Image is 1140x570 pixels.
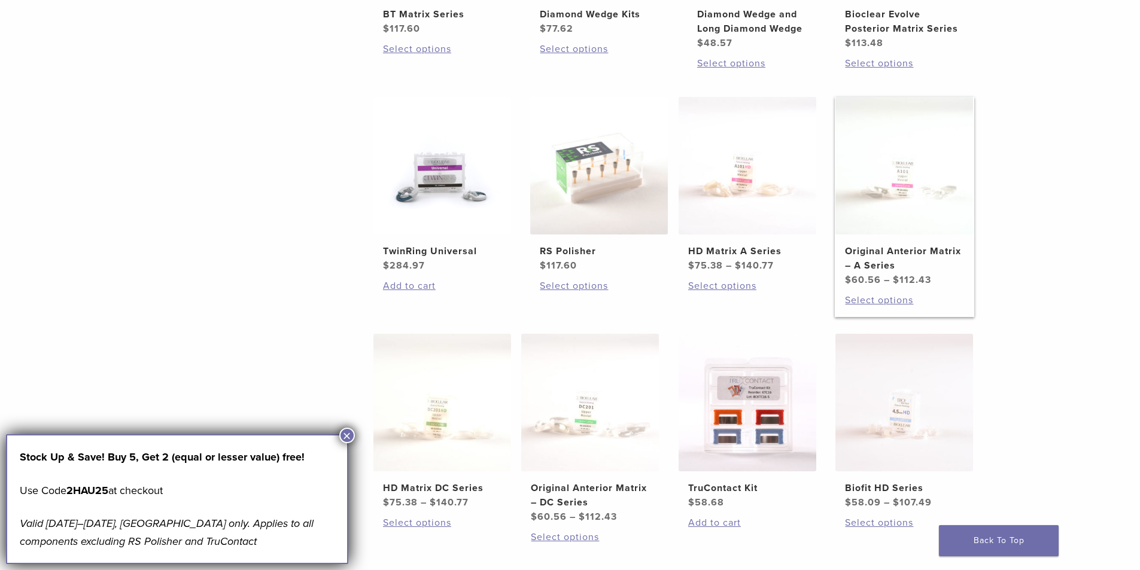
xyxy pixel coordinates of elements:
[688,496,724,508] bdi: 58.68
[531,481,649,510] h2: Original Anterior Matrix – DC Series
[697,7,816,36] h2: Diamond Wedge and Long Diamond Wedge
[430,496,436,508] span: $
[66,484,108,497] strong: 2HAU25
[20,481,335,499] p: Use Code at checkout
[884,274,890,286] span: –
[835,97,973,234] img: Original Anterior Matrix - A Series
[688,260,695,272] span: $
[688,516,807,530] a: Add to cart: “TruContact Kit”
[383,279,501,293] a: Add to cart: “TwinRing Universal”
[845,274,881,286] bdi: 60.56
[893,496,899,508] span: $
[845,481,963,495] h2: Biofit HD Series
[845,37,883,49] bdi: 113.48
[383,516,501,530] a: Select options for “HD Matrix DC Series”
[383,23,390,35] span: $
[845,7,963,36] h2: Bioclear Evolve Posterior Matrix Series
[835,334,973,471] img: Biofit HD Series
[893,496,932,508] bdi: 107.49
[835,97,974,287] a: Original Anterior Matrix - A SeriesOriginal Anterior Matrix – A Series
[540,23,546,35] span: $
[688,260,723,272] bdi: 75.38
[540,260,546,272] span: $
[845,37,852,49] span: $
[430,496,469,508] bdi: 140.77
[421,496,427,508] span: –
[845,496,881,508] bdi: 58.09
[540,42,658,56] a: Select options for “Diamond Wedge Kits”
[540,23,573,35] bdi: 77.62
[726,260,732,272] span: –
[521,334,660,524] a: Original Anterior Matrix - DC SeriesOriginal Anterior Matrix – DC Series
[688,244,807,258] h2: HD Matrix A Series
[845,516,963,530] a: Select options for “Biofit HD Series”
[845,496,852,508] span: $
[383,23,420,35] bdi: 117.60
[688,279,807,293] a: Select options for “HD Matrix A Series”
[688,481,807,495] h2: TruContact Kit
[845,244,963,273] h2: Original Anterior Matrix – A Series
[530,97,668,234] img: RS Polisher
[845,293,963,307] a: Select options for “Original Anterior Matrix - A Series”
[540,7,658,22] h2: Diamond Wedge Kits
[845,56,963,71] a: Select options for “Bioclear Evolve Posterior Matrix Series”
[688,496,695,508] span: $
[373,334,511,471] img: HD Matrix DC Series
[383,7,501,22] h2: BT Matrix Series
[339,428,355,443] button: Close
[540,279,658,293] a: Select options for “RS Polisher”
[540,244,658,258] h2: RS Polisher
[373,97,512,273] a: TwinRing UniversalTwinRing Universal $284.97
[530,97,669,273] a: RS PolisherRS Polisher $117.60
[383,260,425,272] bdi: 284.97
[383,42,501,56] a: Select options for “BT Matrix Series”
[531,511,567,523] bdi: 60.56
[383,260,390,272] span: $
[521,334,659,471] img: Original Anterior Matrix - DC Series
[735,260,741,272] span: $
[579,511,585,523] span: $
[735,260,774,272] bdi: 140.77
[679,97,816,234] img: HD Matrix A Series
[678,334,817,510] a: TruContact KitTruContact Kit $58.68
[383,496,418,508] bdi: 75.38
[678,97,817,273] a: HD Matrix A SeriesHD Matrix A Series
[531,530,649,544] a: Select options for “Original Anterior Matrix - DC Series”
[845,274,852,286] span: $
[20,517,314,548] em: Valid [DATE]–[DATE], [GEOGRAPHIC_DATA] only. Applies to all components excluding RS Polisher and ...
[679,334,816,471] img: TruContact Kit
[893,274,931,286] bdi: 112.43
[697,56,816,71] a: Select options for “Diamond Wedge and Long Diamond Wedge”
[939,525,1059,556] a: Back To Top
[570,511,576,523] span: –
[540,260,577,272] bdi: 117.60
[383,481,501,495] h2: HD Matrix DC Series
[373,334,512,510] a: HD Matrix DC SeriesHD Matrix DC Series
[697,37,704,49] span: $
[383,496,390,508] span: $
[893,274,899,286] span: $
[373,97,511,234] img: TwinRing Universal
[697,37,732,49] bdi: 48.57
[20,450,305,464] strong: Stock Up & Save! Buy 5, Get 2 (equal or lesser value) free!
[531,511,537,523] span: $
[884,496,890,508] span: –
[835,334,974,510] a: Biofit HD SeriesBiofit HD Series
[383,244,501,258] h2: TwinRing Universal
[579,511,617,523] bdi: 112.43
